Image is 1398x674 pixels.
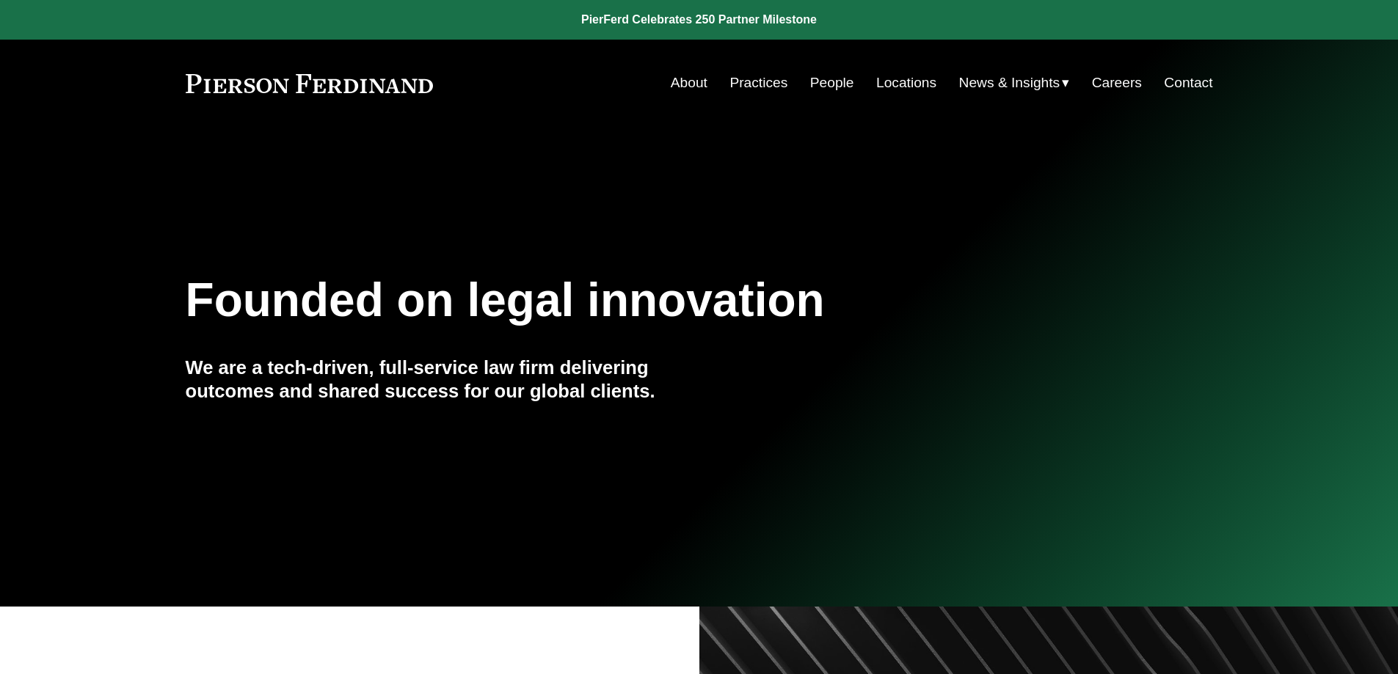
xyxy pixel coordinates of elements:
h1: Founded on legal innovation [186,274,1042,327]
a: Careers [1092,69,1142,97]
a: People [810,69,854,97]
a: Practices [729,69,787,97]
span: News & Insights [959,70,1060,96]
a: Locations [876,69,936,97]
a: Contact [1164,69,1212,97]
a: folder dropdown [959,69,1070,97]
h4: We are a tech-driven, full-service law firm delivering outcomes and shared success for our global... [186,356,699,403]
a: About [671,69,707,97]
